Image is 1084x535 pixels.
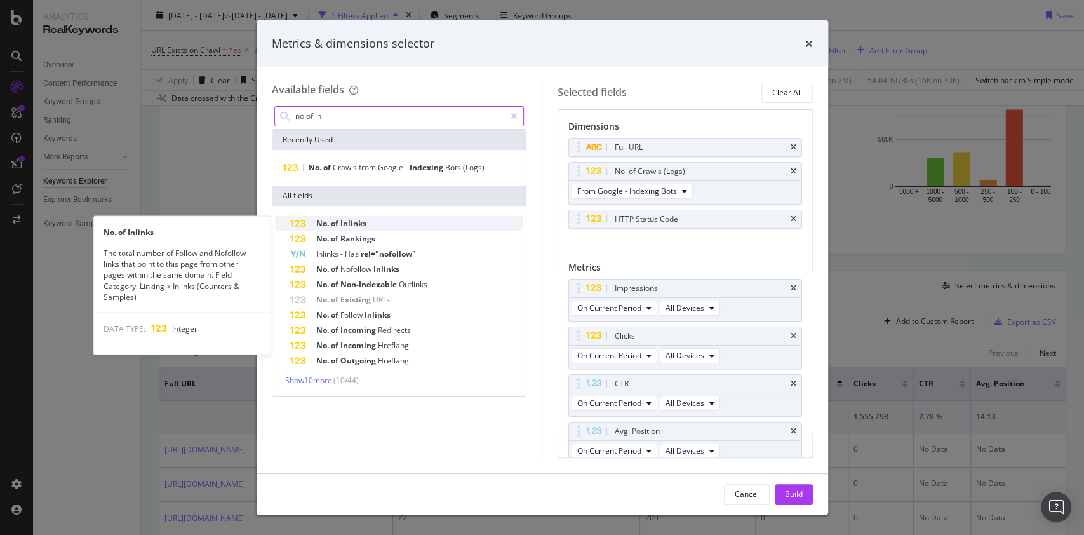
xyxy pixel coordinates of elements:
span: Non-Indexable [340,279,399,290]
span: All Devices [666,398,704,409]
button: All Devices [660,301,720,316]
div: Open Intercom Messenger [1041,492,1071,522]
span: No. [316,218,331,229]
div: Impressions [615,282,658,295]
span: of [331,340,340,351]
span: No. [316,233,331,244]
div: times [791,285,796,292]
div: The total number of Follow and Nofollow links that point to this page from other pages within the... [93,248,270,302]
button: From Google - Indexing Bots [572,184,693,199]
button: On Current Period [572,348,657,363]
span: No. [309,162,323,173]
span: Incoming [340,340,378,351]
div: No. of Crawls (Logs)timesFrom Google - Indexing Bots [568,162,802,205]
button: All Devices [660,444,720,459]
span: On Current Period [577,445,641,456]
button: Cancel [724,484,770,505]
div: CTRtimesOn Current PeriodAll Devices [568,374,802,417]
div: HTTP Status Code [615,213,678,226]
span: of [323,162,333,173]
span: All Devices [666,445,704,456]
div: Avg. Position [615,425,660,438]
div: times [791,215,796,223]
span: - [340,248,345,259]
span: No. [316,340,331,351]
div: HTTP Status Codetimes [568,210,802,229]
div: Clicks [615,330,635,342]
span: Incoming [340,325,378,335]
div: Selected fields [558,85,627,100]
div: Available fields [272,83,344,97]
span: Bots [445,162,463,173]
span: URLs [373,294,391,305]
span: Follow [340,309,365,320]
div: All fields [272,186,526,206]
div: Avg. PositiontimesOn Current PeriodAll Devices [568,422,802,464]
span: from [359,162,378,173]
span: No. [316,355,331,366]
span: Crawls [333,162,359,173]
span: of [331,294,340,305]
span: of [331,264,340,274]
div: Clear All [772,87,802,98]
div: Metrics [568,261,802,279]
span: All Devices [666,302,704,313]
span: Outgoing [340,355,378,366]
span: Indexing [410,162,445,173]
span: No. [316,279,331,290]
span: Rankings [340,233,375,244]
span: Nofollow [340,264,373,274]
span: Existing [340,294,373,305]
button: All Devices [660,396,720,411]
button: On Current Period [572,301,657,316]
div: No. of Inlinks [93,227,270,238]
span: On Current Period [577,398,641,409]
button: Build [775,484,813,505]
div: Cancel [735,489,759,499]
div: times [791,380,796,388]
div: Metrics & dimensions selector [272,36,434,52]
span: of [331,325,340,335]
span: No. [316,325,331,335]
div: Recently Used [272,130,526,150]
span: Outlinks [399,279,427,290]
span: No. [316,309,331,320]
button: On Current Period [572,396,657,411]
span: of [331,218,340,229]
button: On Current Period [572,444,657,459]
span: No. [316,264,331,274]
div: times [791,332,796,340]
span: Inlinks [316,248,340,259]
span: All Devices [666,350,704,361]
div: modal [257,20,828,515]
div: Build [785,489,803,499]
span: From Google - Indexing Bots [577,186,677,196]
div: times [791,144,796,151]
span: On Current Period [577,350,641,361]
span: Inlinks [373,264,399,274]
div: CTR [615,377,629,390]
span: Hreflang [378,355,409,366]
button: All Devices [660,348,720,363]
button: Clear All [761,83,813,103]
div: times [791,168,796,175]
span: of [331,279,340,290]
div: ImpressionstimesOn Current PeriodAll Devices [568,279,802,322]
span: (Logs) [463,162,485,173]
span: ( 10 / 44 ) [333,375,359,386]
div: Full URLtimes [568,138,802,157]
div: Full URL [615,141,643,154]
span: rel="nofollow" [361,248,416,259]
span: Has [345,248,361,259]
span: Inlinks [340,218,366,229]
span: Redirects [378,325,411,335]
span: Inlinks [365,309,391,320]
div: Dimensions [568,120,802,138]
span: Hreflang [378,340,409,351]
span: of [331,233,340,244]
div: ClickstimesOn Current PeriodAll Devices [568,327,802,369]
span: Show 10 more [285,375,332,386]
span: - [405,162,410,173]
span: Google [378,162,405,173]
input: Search by field name [294,107,505,126]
